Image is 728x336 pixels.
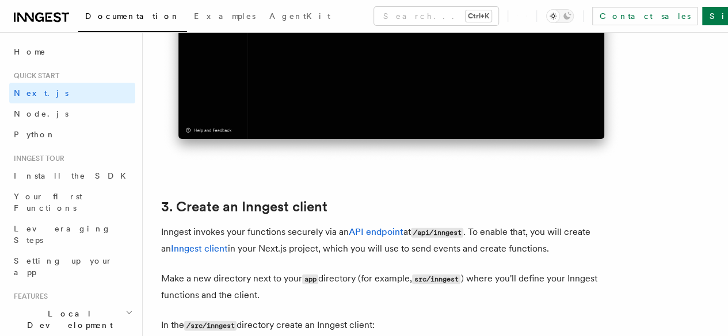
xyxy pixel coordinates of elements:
[9,165,135,186] a: Install the SDK
[14,192,82,213] span: Your first Functions
[412,275,460,284] code: src/inngest
[466,10,491,22] kbd: Ctrl+K
[9,186,135,218] a: Your first Functions
[161,199,327,215] a: 3. Create an Inngest client
[161,317,622,334] p: In the directory create an Inngest client:
[592,7,697,25] a: Contact sales
[187,3,262,31] a: Examples
[269,11,330,21] span: AgentKit
[171,243,228,254] a: Inngest client
[14,224,111,245] span: Leveraging Steps
[262,3,337,31] a: AgentKit
[9,71,59,80] span: Quick start
[14,46,46,57] span: Home
[374,7,498,25] button: Search...Ctrl+K
[302,275,318,284] code: app
[161,271,622,303] p: Make a new directory next to your directory (for example, ) where you'll define your Inngest func...
[9,292,48,301] span: Features
[9,303,135,335] button: Local Development
[14,109,68,118] span: Node.js
[14,88,68,98] span: Next.js
[9,308,125,331] span: Local Development
[85,11,180,21] span: Documentation
[9,250,135,283] a: Setting up your app
[9,103,135,124] a: Node.js
[9,218,135,250] a: Leveraging Steps
[194,11,256,21] span: Examples
[78,3,187,32] a: Documentation
[14,256,113,277] span: Setting up your app
[184,321,237,331] code: /src/inngest
[9,154,64,163] span: Inngest tour
[349,226,403,237] a: API endpoint
[9,124,135,145] a: Python
[161,224,622,257] p: Inngest invokes your functions securely via an at . To enable that, you will create an in your Ne...
[14,171,133,180] span: Install the SDK
[411,228,463,238] code: /api/inngest
[9,41,135,62] a: Home
[546,9,574,23] button: Toggle dark mode
[14,130,56,139] span: Python
[9,83,135,103] a: Next.js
